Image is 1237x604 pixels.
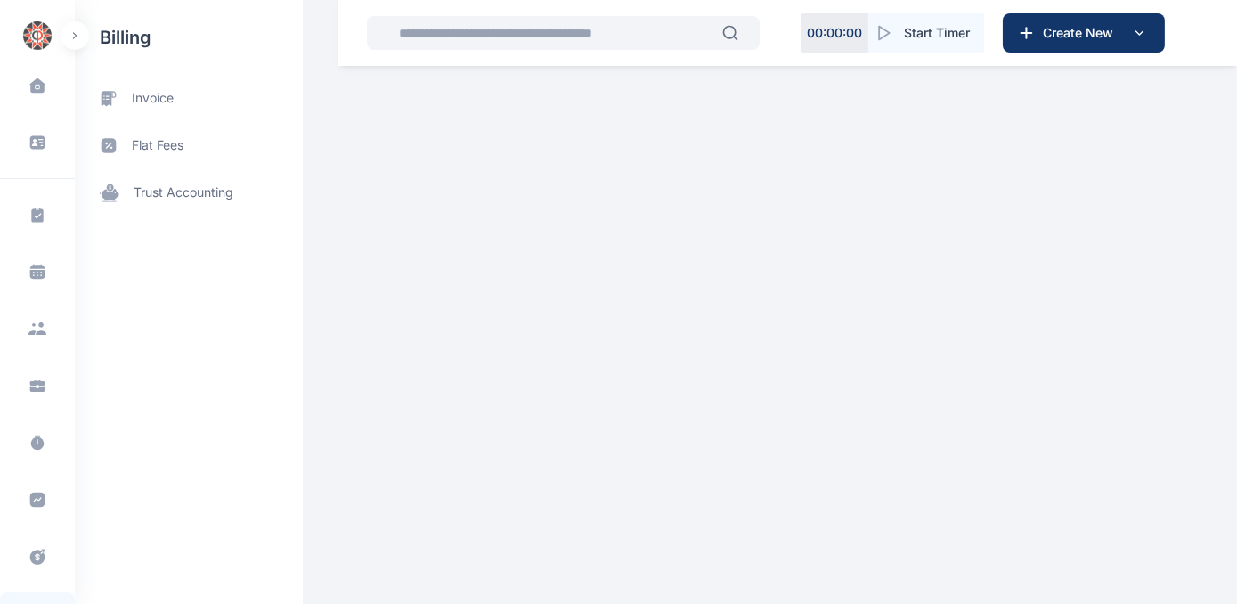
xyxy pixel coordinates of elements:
[134,184,233,202] span: trust accounting
[1003,13,1165,53] button: Create New
[904,24,970,42] span: Start Timer
[75,169,303,216] a: trust accounting
[807,24,862,42] p: 00 : 00 : 00
[75,122,303,169] a: flat fees
[868,13,984,53] button: Start Timer
[132,89,174,108] span: invoice
[1036,24,1128,42] span: Create New
[132,136,183,155] span: flat fees
[75,75,303,122] a: invoice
